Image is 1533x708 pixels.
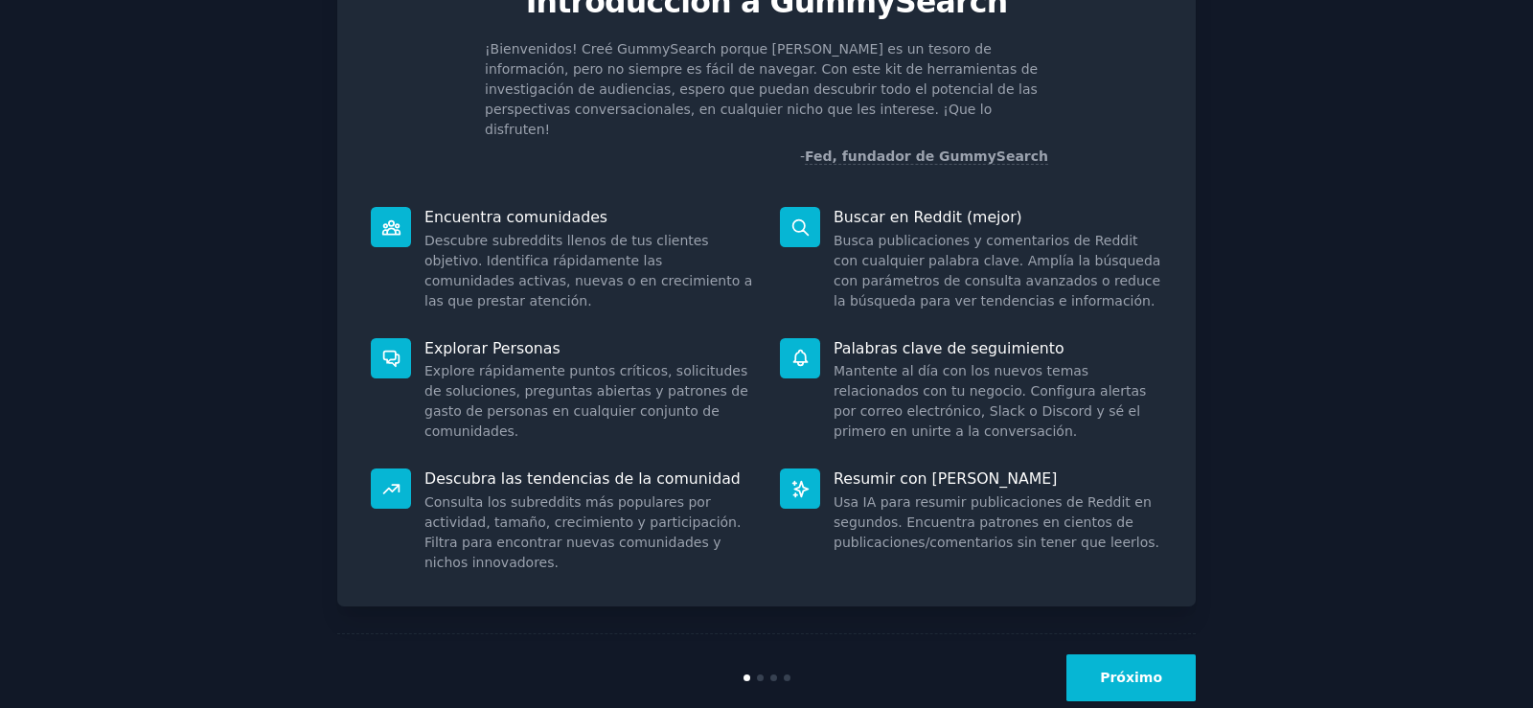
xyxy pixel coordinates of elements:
a: Fed, fundador de GummySearch [805,148,1048,165]
font: Descubra las tendencias de la comunidad [424,469,741,488]
font: Usa IA para resumir publicaciones de Reddit en segundos. Encuentra patrones en cientos de publica... [834,494,1159,550]
font: Resumir con [PERSON_NAME] [834,469,1057,488]
font: Encuentra comunidades [424,208,607,226]
font: Explorar Personas [424,339,561,357]
font: Palabras clave de seguimiento [834,339,1064,357]
font: Consulta los subreddits más populares por actividad, tamaño, crecimiento y participación. Filtra ... [424,494,741,570]
font: Buscar en Reddit (mejor) [834,208,1022,226]
font: Explore rápidamente puntos críticos, solicitudes de soluciones, preguntas abiertas y patrones de ... [424,363,748,439]
button: Próximo [1066,654,1196,701]
font: Descubre subreddits llenos de tus clientes objetivo. Identifica rápidamente las comunidades activ... [424,233,752,308]
font: ¡Bienvenidos! Creé GummySearch porque [PERSON_NAME] es un tesoro de información, pero no siempre ... [485,41,1038,137]
font: Busca publicaciones y comentarios de Reddit con cualquier palabra clave. Amplía la búsqueda con p... [834,233,1160,308]
font: Próximo [1100,670,1162,685]
font: - [800,148,805,164]
font: Mantente al día con los nuevos temas relacionados con tu negocio. Configura alertas por correo el... [834,363,1146,439]
font: Fed, fundador de GummySearch [805,148,1048,164]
